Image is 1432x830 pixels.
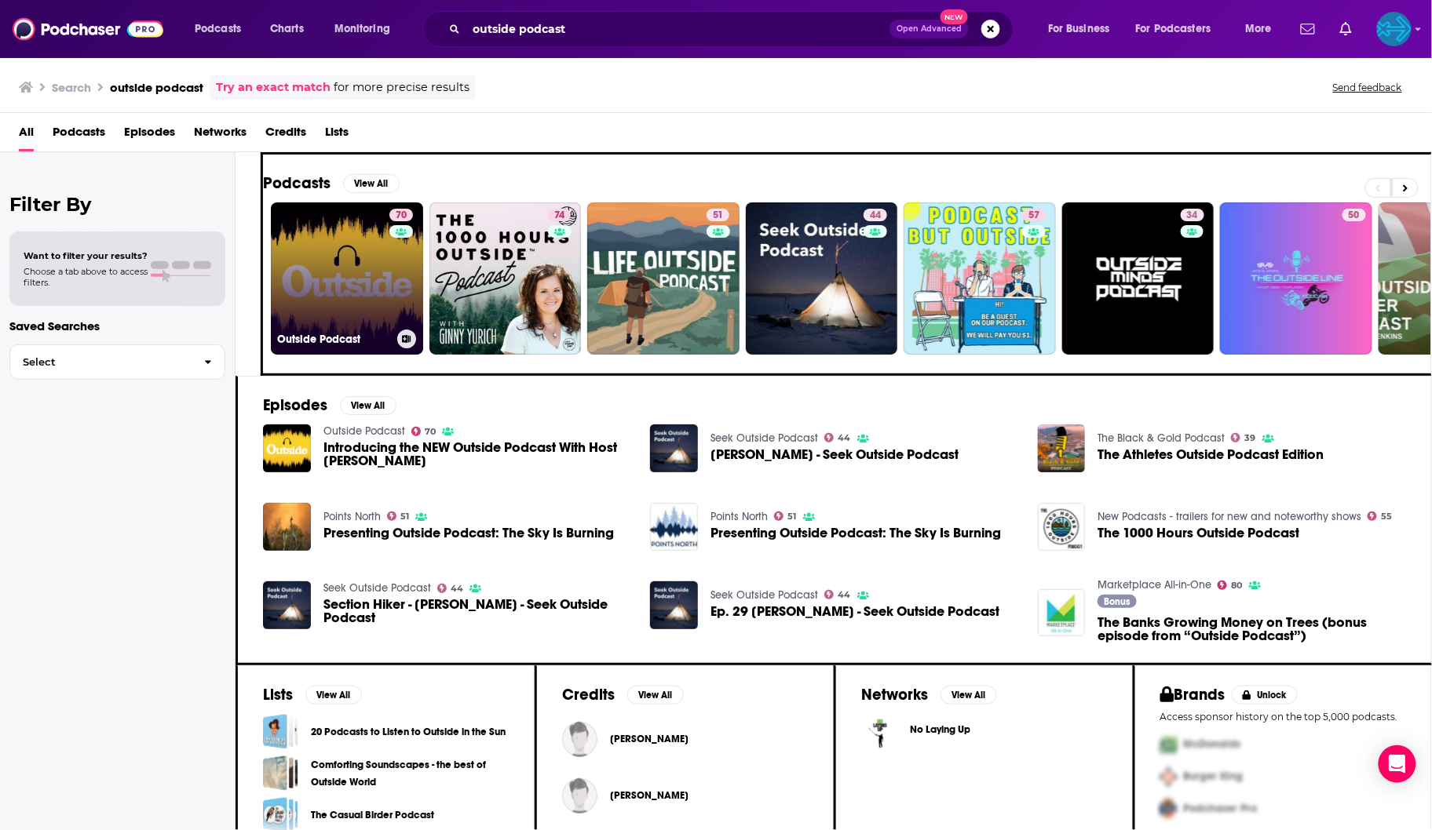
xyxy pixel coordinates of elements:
a: Comforting Soundscapes - the best of Outside World [311,756,509,791]
img: Ep. 29 Rachel Schmidt - Seek Outside Podcast [650,581,698,629]
a: Ginny Yurich [610,733,689,745]
button: Kate DarioKate Dario [562,770,808,821]
a: Comforting Soundscapes - the best of Outside World [263,755,298,791]
a: 44 [864,209,887,221]
button: open menu [1126,16,1234,42]
span: [PERSON_NAME] - Seek Outside Podcast [711,448,959,461]
button: open menu [323,16,411,42]
a: 80 [1218,581,1243,590]
a: Outside Podcast [323,424,405,438]
a: 50 [1342,209,1366,221]
h2: Podcasts [263,173,331,193]
a: Seek Outside Podcast [711,588,818,602]
a: Seek Outside Podcast [323,581,431,595]
a: Points North [323,510,381,523]
a: CreditsView All [562,685,684,704]
div: Search podcasts, credits, & more... [438,11,1028,47]
span: 51 [713,208,723,224]
span: New [941,9,969,24]
img: Presenting Outside Podcast: The Sky Is Burning [263,503,311,551]
a: 34 [1181,209,1204,221]
span: No Laying Up [910,723,970,736]
span: Monitoring [334,18,390,40]
a: The Banks Growing Money on Trees (bonus episode from “Outside Podcast”) [1098,616,1406,643]
span: McDonalds [1184,738,1241,752]
span: Credits [265,119,306,151]
span: Open Advanced [897,25,962,33]
a: New Podcasts - trailers for new and noteworthy shows [1098,510,1361,523]
button: open menu [1037,16,1130,42]
a: The Athletes Outside Podcast Edition [1098,448,1324,461]
img: The 1000 Hours Outside Podcast [1038,503,1086,551]
div: Open Intercom Messenger [1379,745,1416,783]
a: 51 [387,511,410,521]
a: 51 [774,511,797,521]
img: Podchaser - Follow, Share and Rate Podcasts [13,14,163,44]
span: [PERSON_NAME] [610,733,689,745]
span: Section Hiker - [PERSON_NAME] - Seek Outside Podcast [323,598,632,624]
h3: outside podcast [110,80,203,95]
a: Seek Outside Podcast [711,431,818,445]
span: 57 [1028,208,1039,224]
img: First Pro Logo [1154,729,1184,761]
span: 34 [1187,208,1198,224]
span: Want to filter your results? [24,250,148,261]
a: Presenting Outside Podcast: The Sky Is Burning [323,526,614,540]
img: Introducing the NEW Outside Podcast With Host PaddyO [263,424,311,472]
button: Unlock [1232,686,1299,704]
a: 44 [824,590,851,599]
a: Networks [194,119,247,151]
span: 44 [451,585,463,592]
a: 44 [746,202,898,355]
span: 39 [1245,435,1256,442]
span: 50 [1349,208,1360,224]
a: Show notifications dropdown [1334,16,1358,42]
img: Rachel Schmidt - Seek Outside Podcast [650,424,698,472]
span: All [19,119,34,151]
a: The Casual Birder Podcast [311,806,434,824]
a: 57 [1022,209,1046,221]
button: Select [9,344,225,380]
span: Logged in as backbonemedia [1377,12,1412,46]
h2: Brands [1160,685,1226,704]
a: Lists [325,119,349,151]
a: 51 [707,209,729,221]
span: 51 [788,513,797,520]
a: 70 [411,427,437,436]
a: 20 Podcasts to Listen to Outside in the Sun [263,714,298,749]
span: 44 [838,592,851,599]
a: Presenting Outside Podcast: The Sky Is Burning [650,503,698,551]
span: [PERSON_NAME] [610,789,689,802]
a: The 1000 Hours Outside Podcast [1098,526,1299,540]
a: Marketplace All-in-One [1098,578,1211,592]
a: Podcasts [53,119,105,151]
button: View All [343,174,400,193]
a: Ep. 29 Rachel Schmidt - Seek Outside Podcast [711,605,999,618]
a: Ginny Yurich [562,722,597,757]
a: 55 [1368,511,1393,521]
button: View All [941,686,997,704]
a: Introducing the NEW Outside Podcast With Host PaddyO [323,441,632,468]
span: Select [10,357,192,367]
a: Kate Dario [610,789,689,802]
a: 20 Podcasts to Listen to Outside in the Sun [311,723,506,741]
img: User Profile [1377,12,1412,46]
img: The Banks Growing Money on Trees (bonus episode from “Outside Podcast”) [1038,589,1086,637]
button: Send feedback [1328,81,1407,94]
img: The Athletes Outside Podcast Edition [1038,424,1086,472]
a: 51 [587,202,740,355]
h2: Credits [562,685,615,704]
a: Charts [260,16,313,42]
input: Search podcasts, credits, & more... [466,16,890,42]
a: 39 [1231,433,1256,442]
a: 70Outside Podcast [271,202,423,355]
span: 80 [1232,582,1243,589]
button: Show profile menu [1377,12,1412,46]
span: 44 [870,208,881,224]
